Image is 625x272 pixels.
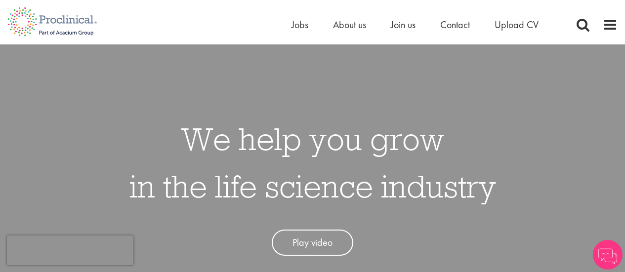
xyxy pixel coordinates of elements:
[333,18,366,31] a: About us
[593,240,623,270] img: Chatbot
[440,18,470,31] a: Contact
[495,18,539,31] a: Upload CV
[391,18,416,31] a: Join us
[292,18,308,31] a: Jobs
[272,230,353,256] a: Play video
[129,115,496,210] h1: We help you grow in the life science industry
